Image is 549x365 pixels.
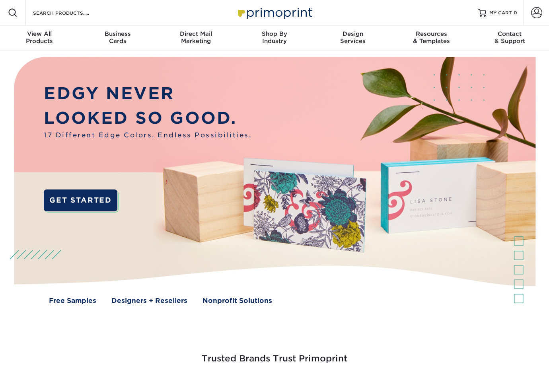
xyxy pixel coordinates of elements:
div: Marketing [157,30,235,45]
a: Free Samples [49,296,96,306]
a: Contact& Support [471,25,549,51]
div: Cards [78,30,157,45]
span: Contact [471,30,549,37]
span: 17 Different Edge Colors. Endless Possibilities. [44,130,251,140]
div: & Support [471,30,549,45]
div: Industry [235,30,313,45]
div: & Templates [392,30,471,45]
a: BusinessCards [78,25,157,51]
span: Shop By [235,30,313,37]
a: Nonprofit Solutions [202,296,272,306]
span: Direct Mail [157,30,235,37]
div: Services [314,30,392,45]
a: DesignServices [314,25,392,51]
p: LOOKED SO GOOD. [44,105,251,130]
span: MY CART [489,10,512,16]
a: Designers + Resellers [111,296,187,306]
input: SEARCH PRODUCTS..... [32,8,110,18]
img: Primoprint [235,4,314,21]
a: Direct MailMarketing [157,25,235,51]
span: 0 [514,10,517,16]
a: Shop ByIndustry [235,25,313,51]
p: EDGY NEVER [44,81,251,105]
a: GET STARTED [44,189,117,211]
span: Resources [392,30,471,37]
span: Business [78,30,157,37]
span: Design [314,30,392,37]
a: Resources& Templates [392,25,471,51]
